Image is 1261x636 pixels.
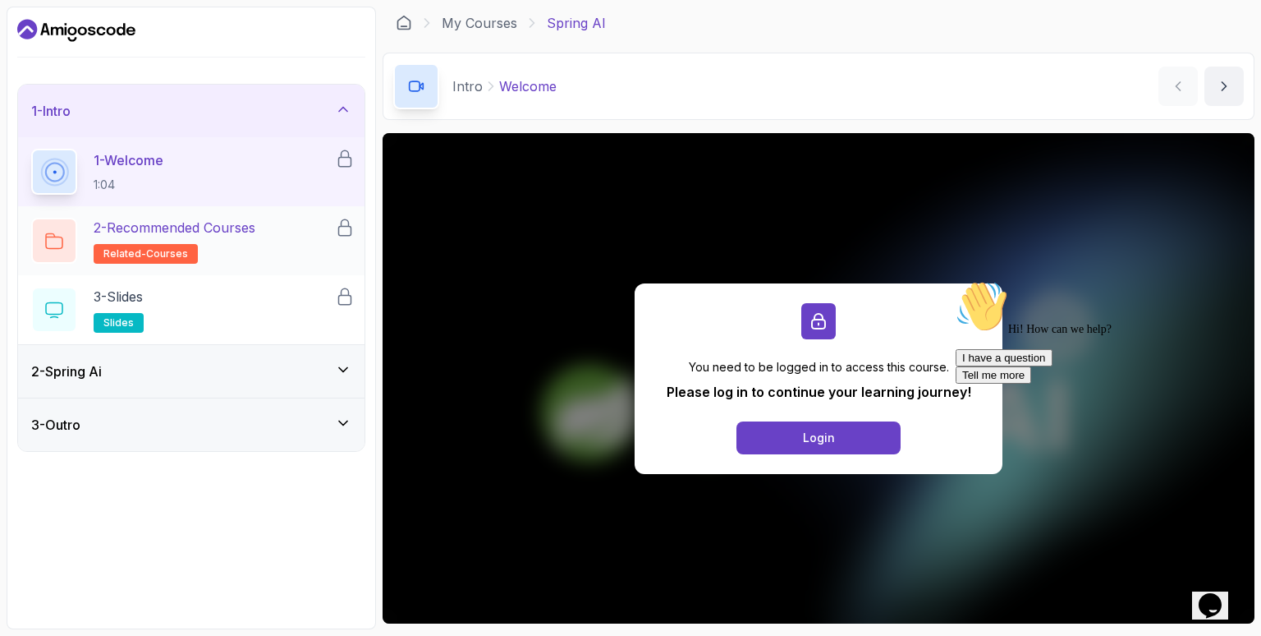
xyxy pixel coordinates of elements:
[18,399,365,451] button: 3-Outro
[94,177,163,193] p: 1:04
[499,76,557,96] p: Welcome
[31,362,102,381] h3: 2 - Spring Ai
[7,49,163,62] span: Hi! How can we help?
[667,359,971,376] p: You need to be logged in to access this course.
[547,13,606,33] p: Spring AI
[103,247,188,260] span: related-courses
[31,149,351,195] button: 1-Welcome1:04
[17,17,135,44] a: Dashboard
[18,85,365,137] button: 1-Intro
[31,287,351,333] button: 3-Slidesslides
[7,7,302,110] div: 👋Hi! How can we help?I have a questionTell me more
[31,218,351,264] button: 2-Recommended Coursesrelated-courses
[7,7,59,59] img: :wave:
[1158,67,1198,106] button: previous content
[1204,67,1244,106] button: next content
[7,93,82,110] button: Tell me more
[94,150,163,170] p: 1 - Welcome
[452,76,483,96] p: Intro
[803,430,835,446] div: Login
[7,76,103,93] button: I have a question
[94,218,255,237] p: 2 - Recommended Courses
[31,101,71,121] h3: 1 - Intro
[103,316,134,330] span: slides
[736,422,901,454] button: Login
[396,15,412,31] a: Dashboard
[31,415,80,435] h3: 3 - Outro
[949,274,1245,562] iframe: chat widget
[18,345,365,398] button: 2-Spring Ai
[94,287,143,306] p: 3 - Slides
[1192,570,1245,620] iframe: chat widget
[667,382,971,402] p: Please log in to continue your learning journey!
[442,13,517,33] a: My Courses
